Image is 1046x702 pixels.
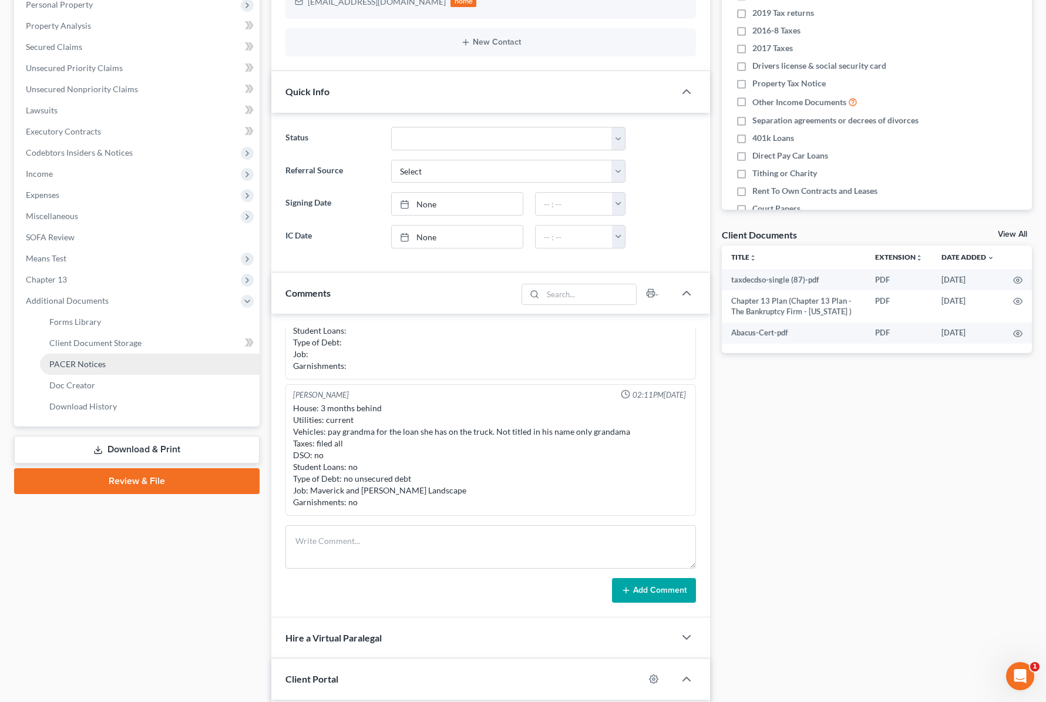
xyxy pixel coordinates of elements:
span: Property Tax Notice [752,78,826,89]
span: 2019 Tax returns [752,7,814,19]
a: Extensionunfold_more [875,253,923,261]
i: unfold_more [916,254,923,261]
label: Referral Source [280,160,385,183]
div: House: 3 months behind Utilities: current Vehicles: pay grandma for the loan she has on the truck... [293,402,688,508]
span: Tithing or Charity [752,167,817,179]
a: Property Analysis [16,15,260,36]
span: Comments [285,287,331,298]
span: Court Papers [752,203,801,214]
td: PDF [866,269,932,290]
span: Other Income Documents [752,96,846,108]
span: 1 [1030,662,1040,671]
button: Add Comment [612,578,696,603]
a: SOFA Review [16,227,260,248]
a: Date Added expand_more [941,253,994,261]
a: Doc Creator [40,375,260,396]
span: SOFA Review [26,232,75,242]
i: unfold_more [749,254,756,261]
span: Secured Claims [26,42,82,52]
span: Unsecured Priority Claims [26,63,123,73]
span: Unsecured Nonpriority Claims [26,84,138,94]
a: None [392,193,523,215]
div: Client Documents [722,229,797,241]
span: Quick Info [285,86,329,97]
a: Download History [40,396,260,417]
label: IC Date [280,225,385,248]
input: -- : -- [536,226,613,248]
span: Property Analysis [26,21,91,31]
td: PDF [866,290,932,323]
span: Means Test [26,253,66,263]
a: Client Document Storage [40,332,260,354]
td: [DATE] [932,323,1004,344]
span: 401k Loans [752,132,794,144]
td: taxdecdso-single (87)-pdf [722,269,866,290]
span: Income [26,169,53,179]
button: New Contact [295,38,687,47]
td: [DATE] [932,269,1004,290]
a: Titleunfold_more [731,253,756,261]
a: Secured Claims [16,36,260,58]
span: Download History [49,401,117,411]
span: Additional Documents [26,295,109,305]
td: PDF [866,323,932,344]
a: Review & File [14,468,260,494]
span: 2017 Taxes [752,42,793,54]
a: Forms Library [40,311,260,332]
iframe: Intercom live chat [1006,662,1034,690]
span: 2016-8 Taxes [752,25,801,36]
td: Abacus-Cert-pdf [722,323,866,344]
label: Status [280,127,385,150]
span: Chapter 13 [26,274,67,284]
a: PACER Notices [40,354,260,375]
input: Search... [543,284,637,304]
a: Unsecured Priority Claims [16,58,260,79]
span: Separation agreements or decrees of divorces [752,115,919,126]
span: Rent To Own Contracts and Leases [752,185,877,197]
td: Chapter 13 Plan (Chapter 13 Plan - The Bankruptcy Firm - [US_STATE] ) [722,290,866,323]
a: Download & Print [14,436,260,463]
td: [DATE] [932,290,1004,323]
span: Codebtors Insiders & Notices [26,147,133,157]
span: Expenses [26,190,59,200]
span: PACER Notices [49,359,106,369]
a: View All [998,230,1027,239]
span: Direct Pay Car Loans [752,150,828,162]
input: -- : -- [536,193,613,215]
a: None [392,226,523,248]
span: Lawsuits [26,105,58,115]
span: Forms Library [49,317,101,327]
i: expand_more [987,254,994,261]
a: Lawsuits [16,100,260,121]
div: [PERSON_NAME] [293,389,349,401]
a: Executory Contracts [16,121,260,142]
span: Hire a Virtual Paralegal [285,632,382,643]
span: Doc Creator [49,380,95,390]
span: Executory Contracts [26,126,101,136]
label: Signing Date [280,192,385,216]
span: Drivers license & social security card [752,60,886,72]
span: Client Document Storage [49,338,142,348]
span: Miscellaneous [26,211,78,221]
span: 02:11PM[DATE] [633,389,686,401]
span: Client Portal [285,673,338,684]
a: Unsecured Nonpriority Claims [16,79,260,100]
